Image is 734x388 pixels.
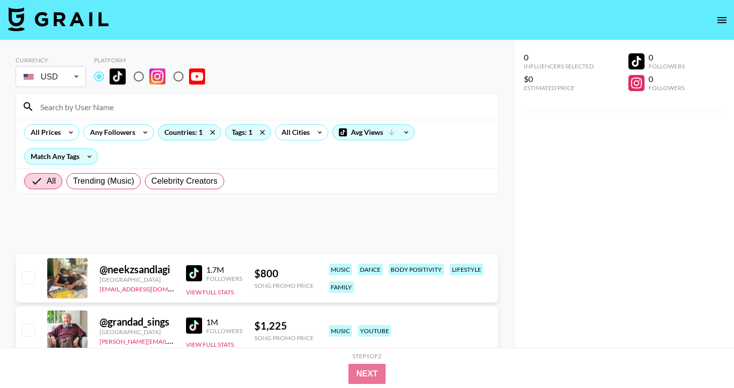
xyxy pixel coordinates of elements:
[649,84,685,92] div: Followers
[329,325,352,337] div: music
[206,265,242,275] div: 1.7M
[186,341,234,348] button: View Full Stats
[110,68,126,85] img: TikTok
[100,316,174,328] div: @ grandad_sings
[358,264,383,275] div: dance
[524,84,594,92] div: Estimated Price
[186,265,202,281] img: TikTok
[25,125,63,140] div: All Prices
[712,10,732,30] button: open drawer
[158,125,221,140] div: Countries: 1
[47,175,56,187] span: All
[8,7,109,31] img: Grail Talent
[34,99,492,115] input: Search by User Name
[254,282,314,289] div: Song Promo Price
[389,264,444,275] div: body positivity
[186,318,202,334] img: TikTok
[329,281,354,293] div: family
[100,263,174,276] div: @ neekzsandlagi
[16,56,86,64] div: Currency
[329,264,352,275] div: music
[348,364,386,384] button: Next
[73,175,134,187] span: Trending (Music)
[254,267,314,280] div: $ 800
[524,74,594,84] div: $0
[254,334,314,342] div: Song Promo Price
[100,328,174,336] div: [GEOGRAPHIC_DATA]
[94,56,213,64] div: Platform
[189,68,205,85] img: YouTube
[206,327,242,335] div: Followers
[100,336,296,345] a: [PERSON_NAME][EMAIL_ADDRESS][PERSON_NAME][DOMAIN_NAME]
[206,275,242,282] div: Followers
[226,125,270,140] div: Tags: 1
[84,125,137,140] div: Any Followers
[18,68,84,86] div: USD
[524,52,594,62] div: 0
[25,149,98,164] div: Match Any Tags
[100,283,201,293] a: [EMAIL_ADDRESS][DOMAIN_NAME]
[450,264,483,275] div: lifestyle
[149,68,165,85] img: Instagram
[254,320,314,332] div: $ 1,225
[684,338,722,376] iframe: Drift Widget Chat Controller
[206,317,242,327] div: 1M
[649,62,685,70] div: Followers
[100,276,174,283] div: [GEOGRAPHIC_DATA]
[649,74,685,84] div: 0
[276,125,312,140] div: All Cities
[333,125,414,140] div: Avg Views
[186,288,234,296] button: View Full Stats
[524,62,594,70] div: Influencers Selected
[151,175,218,187] span: Celebrity Creators
[649,52,685,62] div: 0
[352,352,382,360] div: Step 1 of 2
[358,325,391,337] div: youtube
